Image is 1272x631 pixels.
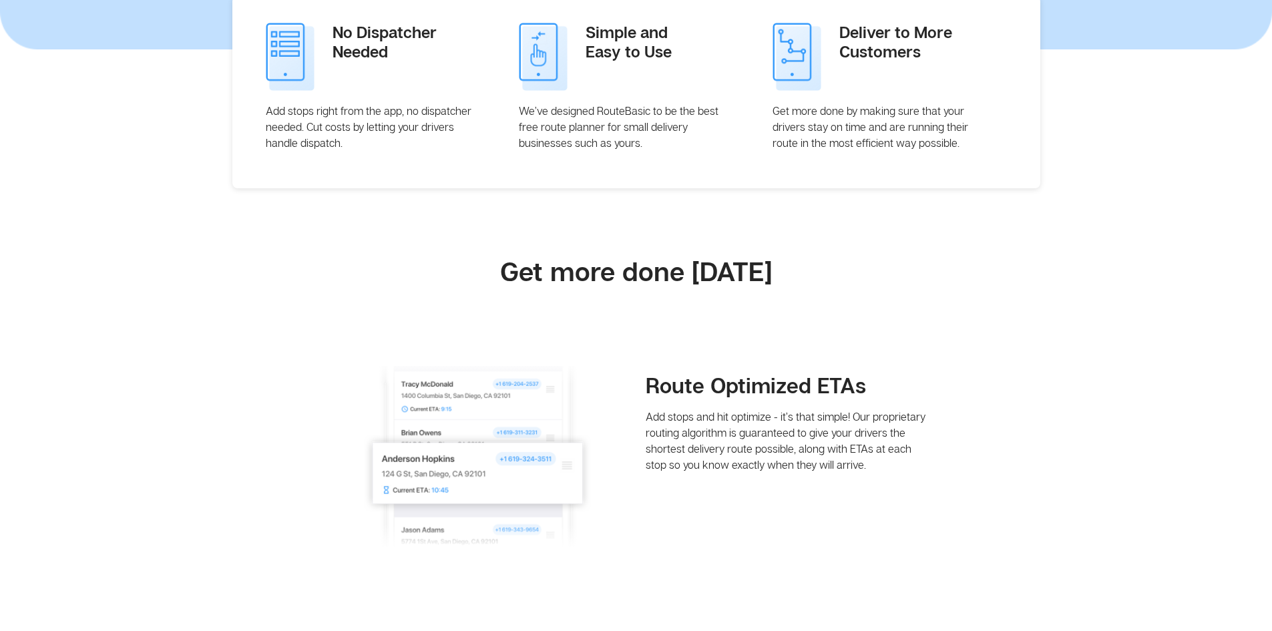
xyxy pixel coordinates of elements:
img: i-optimize.png [773,23,821,91]
img: app-2.png [364,366,591,570]
p: We’ve designed RouteBasic to be the best free route planner for small delivery businesses such as... [519,103,726,151]
h2: Route Optimized ETAs [646,373,943,398]
h4: Simple and Easy to Use [586,23,706,61]
h1: Get more done [DATE] [266,255,1007,287]
h4: Deliver to More Customers [839,23,960,61]
p: Get more done by making sure that your drivers stay on time and are running their route in the mo... [773,103,980,151]
img: i-complete.png [519,23,568,91]
p: Add stops and hit optimize - it’s that simple! Our proprietary routing algorithm is guaranteed to... [646,409,926,473]
p: Add stops right from the app, no dispatcher needed. Cut costs by letting your drivers handle disp... [266,103,473,151]
img: i-create.png [266,23,314,91]
h4: No Dispatcher Needed [333,23,453,61]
